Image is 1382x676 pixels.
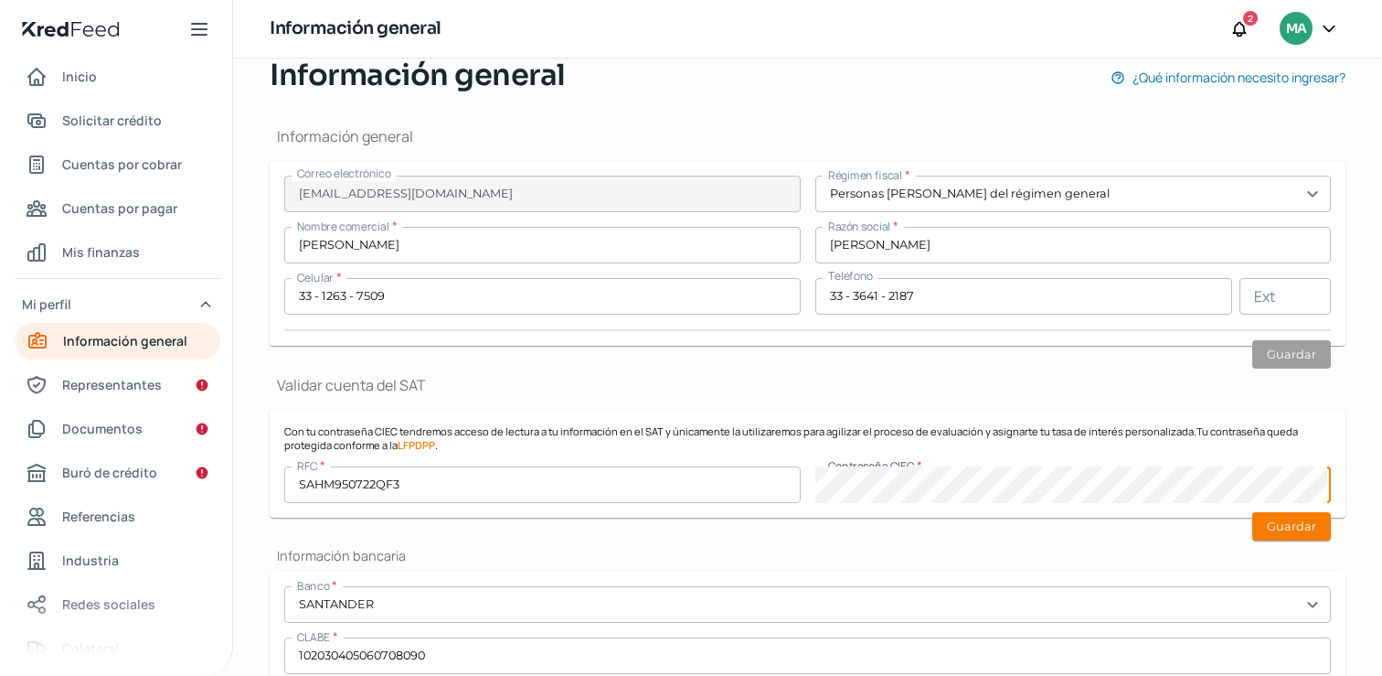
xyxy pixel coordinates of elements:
[62,417,143,440] span: Documentos
[828,219,890,234] span: Razón social
[297,219,389,234] span: Nombre comercial
[297,458,317,474] span: RFC
[15,146,220,183] a: Cuentas por cobrar
[22,293,71,316] span: Mi perfil
[398,438,435,452] a: LFPDPP
[297,629,330,645] span: CLABE
[62,637,119,660] span: Colateral
[1132,66,1345,89] span: ¿Qué información necesito ingresar?
[62,153,182,176] span: Cuentas por cobrar
[270,375,1345,395] h1: Validar cuenta del SAT
[62,373,162,396] span: Representantes
[1286,18,1306,40] span: MA
[15,59,220,95] a: Inicio
[270,126,1345,146] h1: Información general
[62,593,155,616] span: Redes sociales
[15,323,220,359] a: Información general
[15,411,220,447] a: Documentos
[15,102,220,139] a: Solicitar crédito
[828,268,873,284] span: Teléfono
[62,241,140,263] span: Mis finanzas
[15,499,220,535] a: Referencias
[1252,512,1331,541] button: Guardar
[62,197,177,220] span: Cuentas por pagar
[62,461,157,484] span: Buró de crédito
[297,166,391,181] span: Correo electrónico
[15,234,220,271] a: Mis finanzas
[63,329,187,352] span: Información general
[270,53,566,97] span: Información general
[62,109,162,132] span: Solicitar crédito
[15,542,220,579] a: Industria
[15,455,220,491] a: Buró de crédito
[270,16,441,42] h1: Información general
[1252,340,1331,369] button: Guardar
[1248,10,1253,27] span: 2
[62,505,135,528] span: Referencias
[297,270,334,285] span: Celular
[15,586,220,623] a: Redes sociales
[15,367,220,403] a: Representantes
[828,167,902,183] span: Régimen fiscal
[284,424,1331,452] p: Con tu contraseña CIEC tendremos acceso de lectura a tu información en el SAT y únicamente la uti...
[270,547,1345,564] h2: Información bancaria
[62,549,119,572] span: Industria
[297,578,329,594] span: Banco
[62,65,97,88] span: Inicio
[15,630,220,667] a: Colateral
[828,458,914,474] span: Contraseña CIEC
[15,190,220,227] a: Cuentas por pagar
